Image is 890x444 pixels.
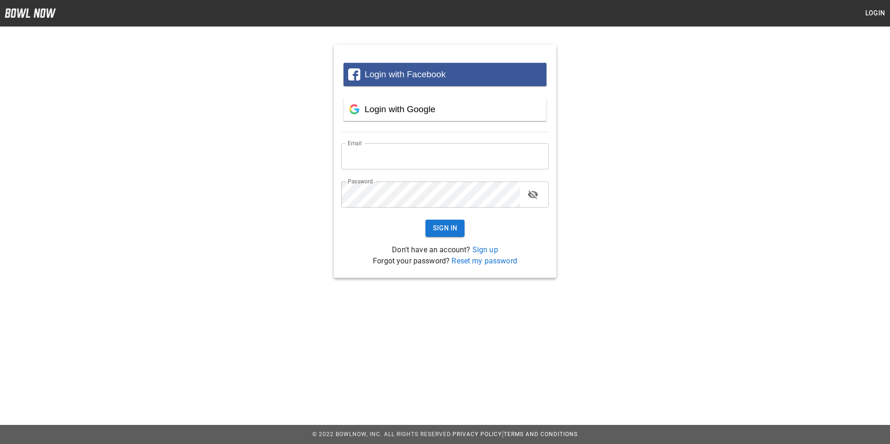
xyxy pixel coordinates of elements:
button: Login [860,5,890,22]
a: Sign up [472,245,498,254]
a: Terms and Conditions [504,431,578,437]
span: Login with Facebook [364,69,445,79]
button: Login with Facebook [344,63,546,86]
a: Reset my password [452,256,517,265]
a: Privacy Policy [452,431,502,437]
p: Forgot your password? [341,256,549,267]
button: Sign In [425,220,465,237]
button: toggle password visibility [524,185,542,204]
button: Login with Google [344,98,546,121]
span: Login with Google [364,104,435,114]
img: logo [5,8,56,18]
p: Don't have an account? [341,244,549,256]
span: © 2022 BowlNow, Inc. All Rights Reserved. [312,431,452,437]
